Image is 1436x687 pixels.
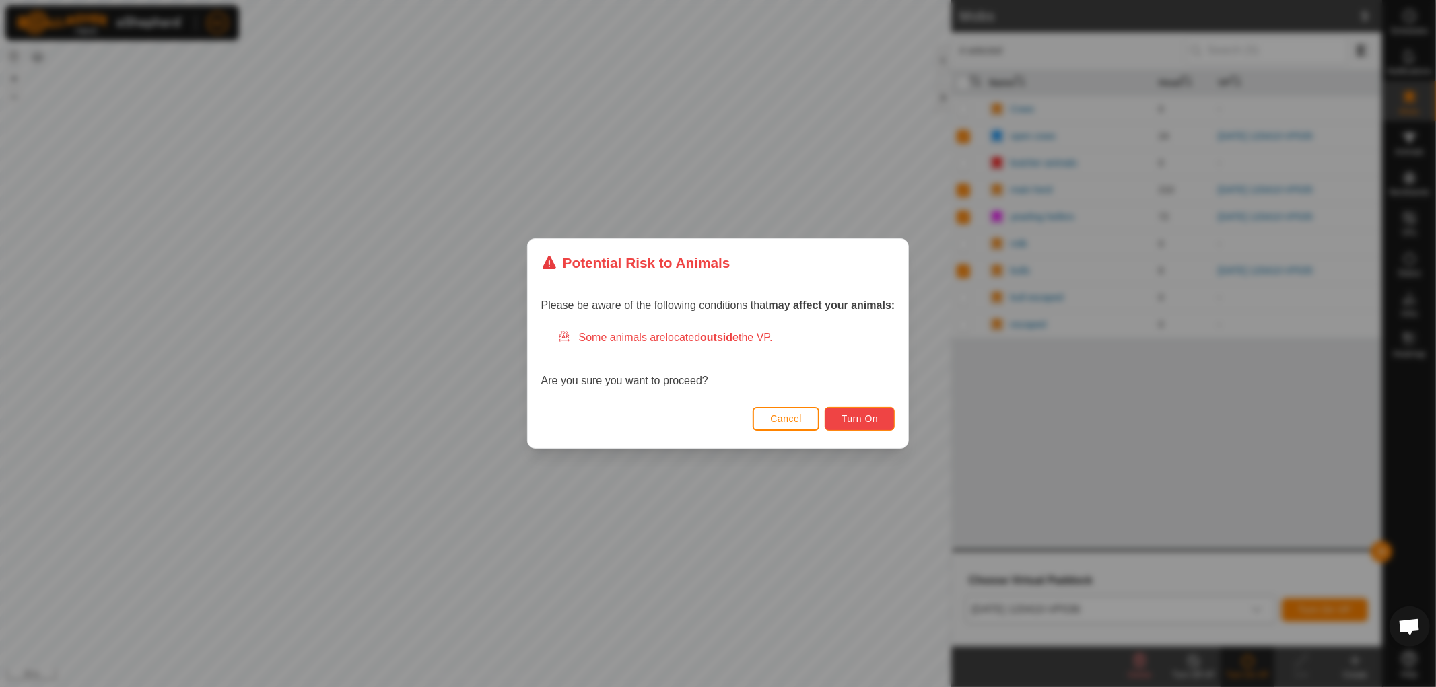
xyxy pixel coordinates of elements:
[541,330,895,389] div: Are you sure you want to proceed?
[541,299,895,311] span: Please be aware of the following conditions that
[557,330,895,346] div: Some animals are
[753,407,819,431] button: Cancel
[842,413,878,424] span: Turn On
[1390,606,1430,647] div: Open chat
[770,413,802,424] span: Cancel
[825,407,895,431] button: Turn On
[541,252,730,273] div: Potential Risk to Animals
[769,299,895,311] strong: may affect your animals:
[700,332,739,343] strong: outside
[666,332,773,343] span: located the VP.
